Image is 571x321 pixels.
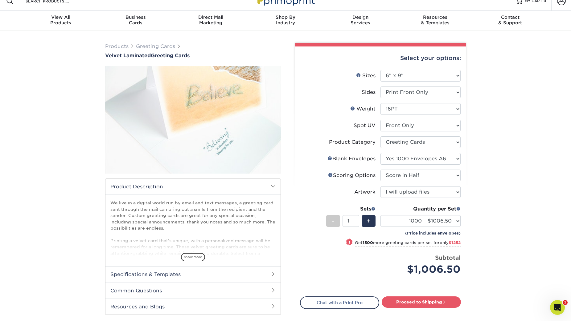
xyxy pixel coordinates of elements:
small: Get more greeting cards per set for [355,240,461,247]
strong: 1500 [363,240,373,245]
span: 1 [563,300,568,305]
span: Contact [473,14,548,20]
strong: Subtotal [435,254,461,261]
span: Design [323,14,398,20]
p: We live in a digital world run by email and text messages, a greeting card sent through the mail ... [110,200,276,287]
span: - [332,216,335,226]
div: Industry [248,14,323,26]
a: BusinessCards [98,11,173,30]
div: Cards [98,14,173,26]
div: Quantity per Set [380,205,461,213]
h2: Common Questions [105,283,281,299]
span: Resources [398,14,473,20]
iframe: Intercom live chat [550,300,565,315]
div: Sides [362,89,376,96]
a: Proceed to Shipping [382,296,461,307]
span: + [367,216,371,226]
div: Spot UV [354,122,376,129]
a: Contact& Support [473,11,548,30]
div: Scoring Options [328,172,376,179]
span: Direct Mail [173,14,248,20]
div: & Support [473,14,548,26]
div: Artwork [354,188,376,196]
h2: Specifications & Templates [105,266,281,282]
a: Chat with a Print Pro [300,296,379,309]
a: Shop ByIndustry [248,11,323,30]
a: Resources& Templates [398,11,473,30]
h2: Product Description [105,179,281,195]
div: Sizes [356,72,376,79]
div: & Templates [398,14,473,26]
a: Velvet LaminatedGreeting Cards [105,53,281,58]
div: Product Category [329,138,376,146]
div: $1,006.50 [385,262,461,277]
h1: Greeting Cards [105,53,281,58]
span: $1252 [449,240,461,245]
a: Greeting Cards [136,43,175,49]
a: DesignServices [323,11,398,30]
iframe: Google Customer Reviews [2,302,52,319]
div: Sets [326,205,376,213]
div: Select your options: [300,46,461,70]
span: View All [23,14,98,20]
span: show more [181,253,205,261]
a: Direct MailMarketing [173,11,248,30]
span: Shop By [248,14,323,20]
a: Products [105,43,129,49]
div: Products [23,14,98,26]
span: only [440,240,461,245]
div: Services [323,14,398,26]
div: Weight [350,105,376,113]
div: Blank Envelopes [327,155,376,163]
h2: Resources and Blogs [105,299,281,315]
div: Marketing [173,14,248,26]
span: Velvet Laminated [105,53,151,58]
a: View AllProducts [23,11,98,30]
img: Velvet Laminated 01 [105,59,281,180]
small: (Price includes envelopes) [405,230,461,236]
span: ! [349,239,350,246]
span: Business [98,14,173,20]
